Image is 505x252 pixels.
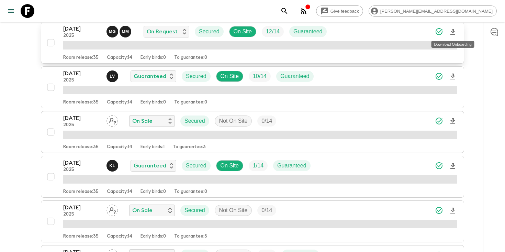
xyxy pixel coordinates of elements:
span: [PERSON_NAME][EMAIL_ADDRESS][DOMAIN_NAME] [377,9,496,14]
p: M M [122,29,129,34]
p: To guarantee: 3 [173,144,206,150]
div: Download Onboarding [431,41,474,48]
p: Early birds: 0 [141,55,166,61]
svg: Synced Successfully [435,72,443,80]
p: Capacity: 14 [107,189,132,195]
div: Not On Site [215,116,252,127]
p: Guaranteed [277,162,306,170]
p: On Site [221,72,239,80]
span: Assign pack leader [106,117,118,123]
p: [DATE] [63,114,101,122]
p: Secured [186,162,206,170]
p: On Sale [132,206,153,215]
button: search adventures [278,4,291,18]
p: Secured [186,72,206,80]
p: 10 / 14 [253,72,267,80]
span: Assign pack leader [106,207,118,212]
p: To guarantee: 3 [174,234,207,239]
svg: Download Onboarding [449,117,457,125]
p: M G [109,29,116,34]
div: Secured [180,116,209,127]
p: 0 / 14 [261,206,272,215]
p: [DATE] [63,159,101,167]
button: menu [4,4,18,18]
p: Room release: 35 [63,100,99,105]
div: Trip Fill [257,116,276,127]
div: On Site [216,71,243,82]
p: 2025 [63,167,101,173]
p: 2025 [63,33,101,39]
p: To guarantee: 0 [174,189,207,195]
span: Lucas Valentim [106,73,120,78]
p: Early birds: 0 [141,100,166,105]
p: Secured [199,28,220,36]
button: [DATE]2025Marcella Granatiere, Matias MolinaOn RequestSecuredOn SiteTrip FillGuaranteedRoom relea... [41,22,464,64]
p: On Sale [132,117,153,125]
button: [DATE]2025Assign pack leaderOn SaleSecuredNot On SiteTrip FillRoom release:35Capacity:14Early bir... [41,111,464,153]
p: Guaranteed [134,72,166,80]
span: Give feedback [327,9,363,14]
svg: Synced Successfully [435,117,443,125]
p: Room release: 35 [63,144,99,150]
span: Karen Leiva [106,162,120,167]
div: On Site [229,26,256,37]
p: Guaranteed [293,28,323,36]
button: MGMM [106,26,133,37]
svg: Synced Successfully [435,28,443,36]
div: Secured [182,160,211,171]
div: Trip Fill [249,160,268,171]
a: Give feedback [316,6,363,17]
p: 2025 [63,212,101,217]
div: Secured [180,205,209,216]
p: 1 / 14 [253,162,263,170]
span: Marcella Granatiere, Matias Molina [106,28,133,33]
p: Room release: 35 [63,189,99,195]
p: Capacity: 14 [107,234,132,239]
div: Secured [182,71,211,82]
p: 2025 [63,78,101,83]
p: 12 / 14 [266,28,280,36]
svg: Synced Successfully [435,162,443,170]
p: [DATE] [63,25,101,33]
button: [DATE]2025Lucas ValentimGuaranteedSecuredOn SiteTrip FillGuaranteedRoom release:35Capacity:14Earl... [41,66,464,108]
p: Not On Site [219,206,248,215]
p: Guaranteed [134,162,166,170]
svg: Download Onboarding [449,28,457,36]
p: Early birds: 0 [141,189,166,195]
button: [DATE]2025Assign pack leaderOn SaleSecuredNot On SiteTrip FillRoom release:35Capacity:14Early bir... [41,200,464,242]
p: To guarantee: 0 [174,55,207,61]
p: Not On Site [219,117,248,125]
p: On Site [234,28,252,36]
p: Capacity: 14 [107,55,132,61]
p: Early birds: 0 [141,234,166,239]
p: 2025 [63,122,101,128]
p: L V [110,74,115,79]
p: To guarantee: 0 [174,100,207,105]
p: K L [109,163,115,168]
p: Capacity: 14 [107,100,132,105]
p: On Request [147,28,178,36]
p: [DATE] [63,204,101,212]
button: LV [106,70,120,82]
button: KL [106,160,120,172]
svg: Download Onboarding [449,162,457,170]
p: Guaranteed [280,72,310,80]
p: Room release: 35 [63,234,99,239]
p: Room release: 35 [63,55,99,61]
p: On Site [221,162,239,170]
p: Early birds: 1 [141,144,165,150]
div: Trip Fill [262,26,284,37]
p: Capacity: 14 [107,144,132,150]
div: Secured [195,26,224,37]
p: Secured [184,206,205,215]
div: Trip Fill [249,71,271,82]
button: [DATE]2025Karen LeivaGuaranteedSecuredOn SiteTrip FillGuaranteedRoom release:35Capacity:14Early b... [41,156,464,198]
svg: Download Onboarding [449,73,457,81]
svg: Download Onboarding [449,207,457,215]
div: Trip Fill [257,205,276,216]
svg: Synced Successfully [435,206,443,215]
div: [PERSON_NAME][EMAIL_ADDRESS][DOMAIN_NAME] [369,6,497,17]
div: On Site [216,160,243,171]
p: [DATE] [63,69,101,78]
p: 0 / 14 [261,117,272,125]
